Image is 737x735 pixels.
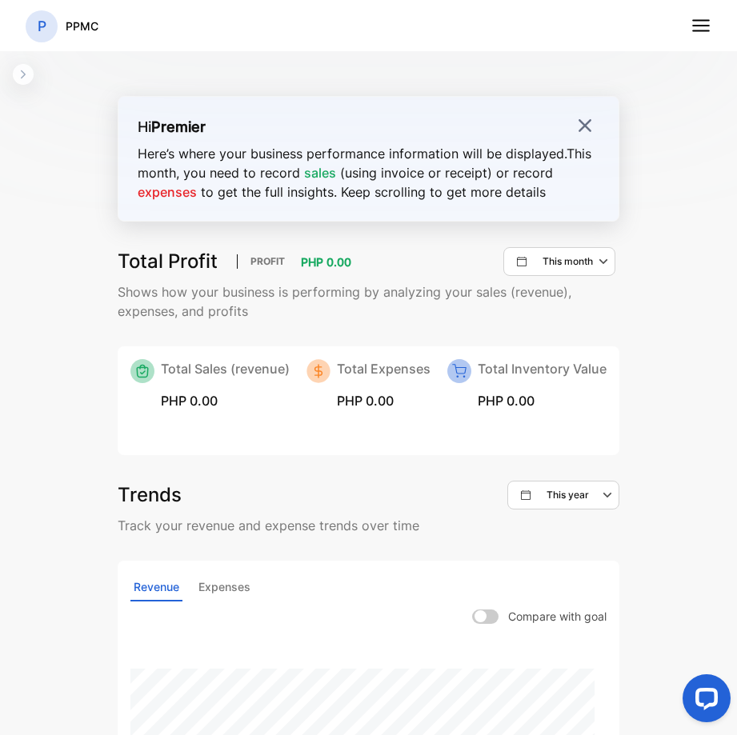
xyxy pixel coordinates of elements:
[138,184,197,200] span: expenses
[195,573,254,601] p: Expenses
[237,254,298,269] p: PROFIT
[38,16,46,37] p: P
[304,165,336,181] span: sales
[161,359,290,378] p: Total Sales (revenue)
[161,393,218,409] span: PHP 0.00
[118,282,619,321] p: Shows how your business is performing by analyzing your sales (revenue), expenses, and profits
[138,116,599,138] p: Hi
[478,393,535,409] span: PHP 0.00
[337,393,394,409] span: PHP 0.00
[118,516,619,535] p: Track your revenue and expense trends over time
[547,488,589,502] p: This year
[503,247,615,276] button: This month
[447,359,471,383] img: Icon
[508,608,607,625] p: Compare with goal
[301,255,351,269] span: PHP 0.00
[670,668,737,735] iframe: LiveChat chat widget
[130,359,154,383] img: Icon
[66,18,98,34] p: PPMC
[306,359,330,383] img: Icon
[118,247,218,276] h3: Total Profit
[151,118,206,135] strong: Premier
[130,573,182,601] p: Revenue
[118,481,182,509] h3: Trends
[577,118,593,134] img: close
[507,481,619,509] button: This year
[478,359,607,378] p: Total Inventory Value
[543,254,593,269] p: This month
[138,144,599,202] p: Here’s where your business performance information will be displayed. This month , you need to re...
[337,359,431,378] p: Total Expenses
